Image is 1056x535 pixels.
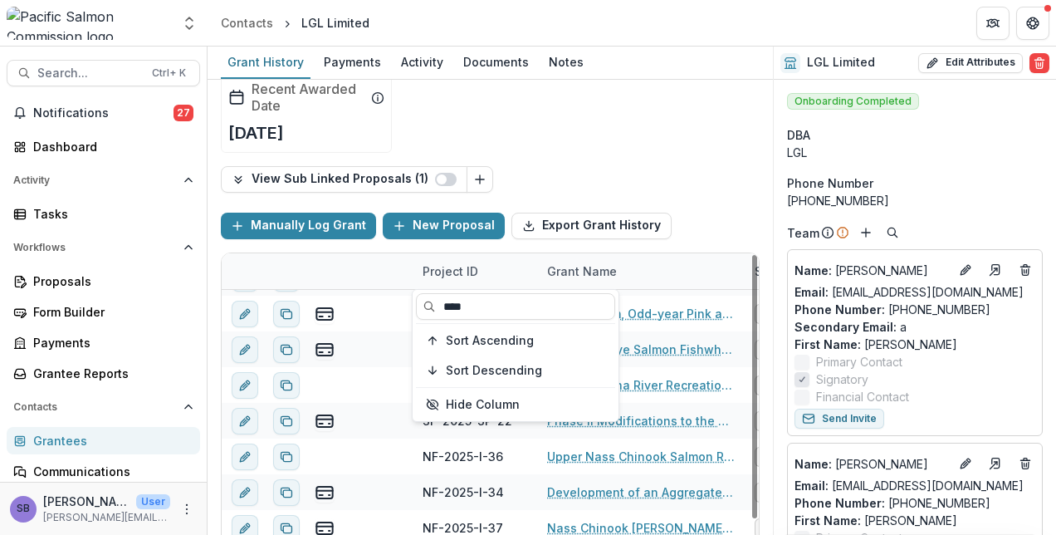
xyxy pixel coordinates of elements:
span: Phone Number [787,174,873,192]
button: Manually Log Grant [221,213,376,239]
button: Link Grants [467,166,493,193]
p: [PERSON_NAME] [43,493,130,510]
div: Grant Name [537,253,745,289]
button: view-payments [315,303,335,323]
button: Deletes [1015,454,1035,474]
a: Activity [394,47,450,79]
button: Send Invite [794,409,884,429]
button: More [177,499,197,519]
button: Search [882,223,902,243]
button: Open Workflows [7,234,200,261]
a: Documents [457,47,535,79]
div: Activity [394,50,450,74]
div: Project ID [413,263,488,280]
button: Open entity switcher [178,7,201,40]
button: Add [856,223,876,243]
button: Sort Ascending [416,327,615,354]
p: [PERSON_NAME] [794,262,949,279]
button: view-payments [315,482,335,502]
div: Proposals [33,272,187,290]
a: Email: [EMAIL_ADDRESS][DOMAIN_NAME] [794,477,1024,494]
button: edit [232,371,258,398]
button: Duplicate proposal [273,336,300,362]
button: Open Contacts [7,394,200,420]
div: Status [745,263,802,280]
div: Tasks [33,205,187,223]
span: Financial Contact [816,388,909,405]
button: Search... [7,60,200,86]
button: Get Help [1016,7,1049,40]
button: Partners [976,7,1010,40]
a: Grantee Reports [7,360,200,387]
a: Email: [EMAIL_ADDRESS][DOMAIN_NAME] [794,283,1024,301]
button: Sort Descending [416,357,615,384]
p: [PERSON_NAME] [794,455,949,473]
a: Notes [542,47,590,79]
a: Dashboard [7,133,200,160]
a: Grant History [221,47,310,79]
p: [PERSON_NAME] [794,336,1035,353]
button: Delete [1029,53,1049,73]
button: edit [232,336,258,362]
span: Primary Contact [816,353,902,371]
span: Workflows [13,242,177,253]
a: Communications [7,458,200,485]
button: View Sub Linked Proposals (1) [221,166,467,193]
span: Contacts [13,401,177,413]
button: edit [232,407,258,434]
a: Development of an Aggregate Escapement Goal for Nass Chinook Salmon: Technical Data Compilation [... [547,483,735,501]
span: Onboarding Completed [787,93,919,110]
div: NF-2025-I-36 [423,448,503,465]
span: Sort Descending [446,364,542,378]
button: Duplicate proposal [273,371,300,398]
span: Sort Ascending [446,334,534,348]
h2: Recent Awarded Date [252,81,364,113]
a: Payments [7,329,200,356]
p: [PERSON_NAME] [794,512,1035,529]
span: Phone Number : [794,302,885,317]
div: LGL Limited [301,14,369,32]
button: edit [232,443,258,469]
span: Name : [794,263,832,277]
span: Name : [794,457,832,471]
span: Notifications [33,106,174,120]
button: view-payments [315,339,335,359]
p: [PERSON_NAME][EMAIL_ADDRESS][DOMAIN_NAME] [43,510,170,525]
span: Activity [13,174,177,186]
button: Duplicate proposal [273,407,300,434]
button: Duplicate proposal [273,300,300,326]
div: Grant Name [537,263,627,280]
button: edit [232,300,258,326]
a: Go to contact [982,450,1009,477]
div: Grant History [221,50,310,74]
span: Email: [794,285,829,299]
a: Upper Nass Chinook Salmon Radio-Tagging Project 2025 (Year 2) [547,448,735,465]
div: Payments [317,50,388,74]
div: Notes [542,50,590,74]
span: Search... [37,66,142,81]
p: a [794,318,1035,336]
span: Email: [794,479,829,493]
div: Grantees [33,432,187,449]
button: view-payments [315,410,335,430]
div: Payments [33,334,187,351]
a: Lower Skeena River Recreational Fishery [PERSON_NAME] Survey, 2025 [547,376,735,394]
button: Notifications27 [7,100,200,126]
div: NF-2025-I-34 [423,483,504,501]
div: [PHONE_NUMBER] [787,192,1043,209]
span: 27 [174,105,193,121]
a: Name: [PERSON_NAME] [794,262,949,279]
div: LGL [787,144,1043,161]
span: First Name : [794,513,861,528]
button: Duplicate proposal [273,443,300,469]
div: Communications [33,463,187,480]
span: Secondary Email : [794,320,897,334]
div: Contacts [221,14,273,32]
a: Tasks [7,200,200,228]
a: Contacts [214,11,280,35]
div: Sascha Bendt [17,503,30,514]
img: Pacific Salmon Commission logo [7,7,171,40]
button: Open Activity [7,167,200,194]
div: Documents [457,50,535,74]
